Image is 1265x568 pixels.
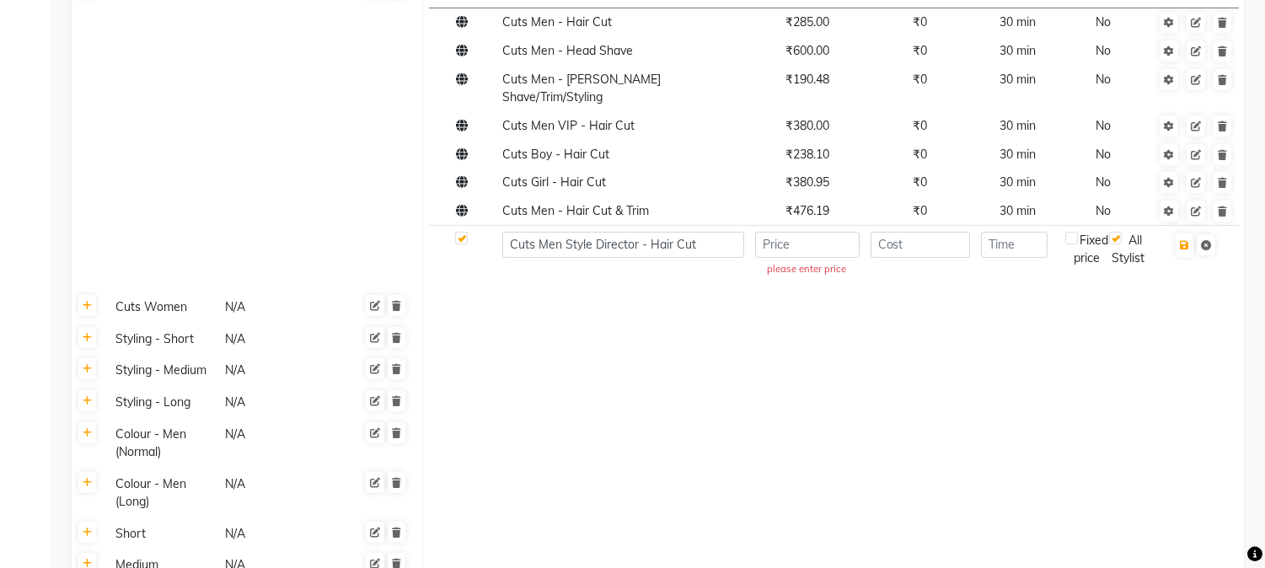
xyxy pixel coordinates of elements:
[1000,203,1036,218] span: 30 min
[1000,118,1036,133] span: 30 min
[502,118,635,133] span: Cuts Men VIP - Hair Cut
[109,523,217,544] div: Short
[502,72,661,104] span: Cuts Men - [PERSON_NAME] Shave/Trim/Styling
[1000,14,1036,29] span: 30 min
[981,232,1048,258] input: Time
[502,147,609,162] span: Cuts Boy - Hair Cut
[223,297,331,318] div: N/A
[871,232,971,258] input: Cost
[502,14,612,29] span: Cuts Men - Hair Cut
[914,203,928,218] span: ₹0
[109,297,217,318] div: Cuts Women
[223,523,331,544] div: N/A
[914,174,928,190] span: ₹0
[785,174,829,190] span: ₹380.95
[223,424,331,463] div: N/A
[785,203,829,218] span: ₹476.19
[1000,147,1036,162] span: 30 min
[1000,72,1036,87] span: 30 min
[109,474,217,512] div: Colour - Men (Long)
[1096,118,1111,133] span: No
[914,43,928,58] span: ₹0
[1096,72,1111,87] span: No
[502,43,633,58] span: Cuts Men - Head Shave
[109,392,217,413] div: Styling - Long
[223,392,331,413] div: N/A
[914,72,928,87] span: ₹0
[1000,43,1036,58] span: 30 min
[914,118,928,133] span: ₹0
[785,118,829,133] span: ₹380.00
[785,72,829,87] span: ₹190.48
[1096,14,1111,29] span: No
[1000,174,1036,190] span: 30 min
[502,203,649,218] span: Cuts Men - Hair Cut & Trim
[502,232,744,258] input: Service
[1096,203,1111,218] span: No
[1065,232,1109,267] div: Fixed price
[223,360,331,381] div: N/A
[755,232,860,258] input: Price
[1109,232,1148,267] div: All Stylist
[223,474,331,512] div: N/A
[1096,43,1111,58] span: No
[785,43,829,58] span: ₹600.00
[502,174,606,190] span: Cuts Girl - Hair Cut
[785,147,829,162] span: ₹238.10
[109,424,217,463] div: Colour - Men (Normal)
[223,329,331,350] div: N/A
[914,147,928,162] span: ₹0
[109,360,217,381] div: Styling - Medium
[914,14,928,29] span: ₹0
[758,262,855,276] div: please enter price
[1096,174,1111,190] span: No
[1096,147,1111,162] span: No
[109,329,217,350] div: Styling - Short
[785,14,829,29] span: ₹285.00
